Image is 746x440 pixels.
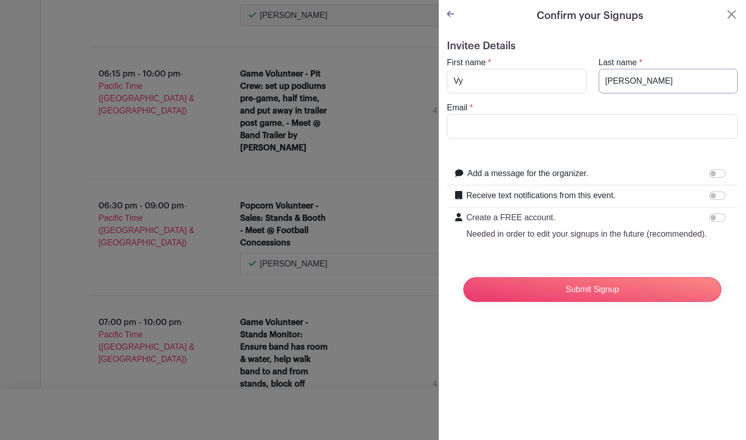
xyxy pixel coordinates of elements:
label: Email [447,102,467,114]
label: Last name [599,56,637,69]
label: Receive text notifications from this event. [466,189,616,202]
input: Submit Signup [463,277,721,302]
button: Close [725,8,738,21]
h5: Confirm your Signups [537,8,643,24]
p: Create a FREE account. [466,212,707,224]
label: Add a message for the organizer. [467,167,588,180]
p: Needed in order to edit your signups in the future (recommended). [466,228,707,240]
h5: Invitee Details [447,40,738,52]
label: First name [447,56,486,69]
